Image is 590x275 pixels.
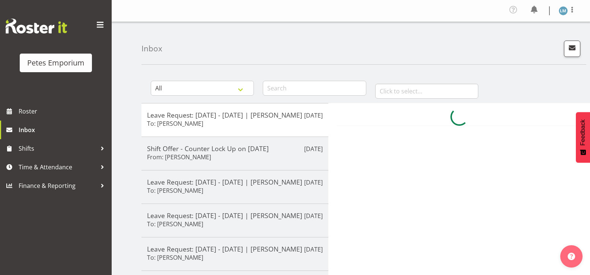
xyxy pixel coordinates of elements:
[147,211,323,220] h5: Leave Request: [DATE] - [DATE] | [PERSON_NAME]
[147,220,203,228] h6: To: [PERSON_NAME]
[19,106,108,117] span: Roster
[141,44,162,53] h4: Inbox
[19,124,108,135] span: Inbox
[147,153,211,161] h6: From: [PERSON_NAME]
[304,211,323,220] p: [DATE]
[304,111,323,120] p: [DATE]
[147,245,323,253] h5: Leave Request: [DATE] - [DATE] | [PERSON_NAME]
[576,112,590,163] button: Feedback - Show survey
[147,187,203,194] h6: To: [PERSON_NAME]
[147,254,203,261] h6: To: [PERSON_NAME]
[147,178,323,186] h5: Leave Request: [DATE] - [DATE] | [PERSON_NAME]
[568,253,575,260] img: help-xxl-2.png
[147,111,323,119] h5: Leave Request: [DATE] - [DATE] | [PERSON_NAME]
[375,84,478,99] input: Click to select...
[19,162,97,173] span: Time & Attendance
[147,120,203,127] h6: To: [PERSON_NAME]
[304,245,323,254] p: [DATE]
[304,144,323,153] p: [DATE]
[147,144,323,153] h5: Shift Offer - Counter Lock Up on [DATE]
[6,19,67,33] img: Rosterit website logo
[263,81,366,96] input: Search
[19,180,97,191] span: Finance & Reporting
[304,178,323,187] p: [DATE]
[580,119,586,146] span: Feedback
[19,143,97,154] span: Shifts
[559,6,568,15] img: lianne-morete5410.jpg
[27,57,84,68] div: Petes Emporium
